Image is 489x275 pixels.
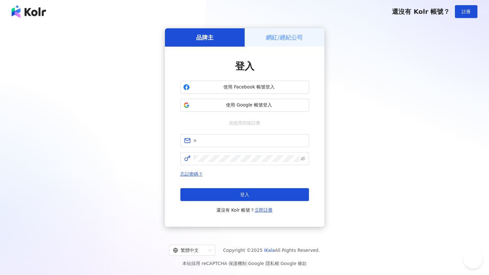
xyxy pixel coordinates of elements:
span: Copyright © 2025 All Rights Reserved. [223,246,320,254]
span: 使用 Google 帳號登入 [192,102,306,108]
span: 還沒有 Kolr 帳號？ [392,8,450,15]
span: 註冊 [462,9,471,14]
button: 使用 Facebook 帳號登入 [180,81,309,94]
button: 登入 [180,188,309,201]
a: Google 隱私權 [248,261,279,266]
div: 繁體中文 [173,245,206,255]
button: 使用 Google 帳號登入 [180,99,309,112]
span: 或使用信箱註冊 [224,119,265,126]
span: 本站採用 reCAPTCHA 保護機制 [182,260,307,267]
img: logo [12,5,46,18]
span: | [247,261,248,266]
span: 登入 [240,192,249,197]
iframe: Help Scout Beacon - Open [463,249,483,269]
span: eye-invisible [301,156,305,161]
a: Google 條款 [280,261,307,266]
h5: 網紅/經紀公司 [266,33,303,41]
span: 使用 Facebook 帳號登入 [192,84,306,90]
a: 立即註冊 [255,207,273,213]
span: | [279,261,281,266]
span: 登入 [235,60,254,72]
span: 還沒有 Kolr 帳號？ [216,206,273,214]
h5: 品牌主 [196,33,213,41]
a: iKala [264,248,275,253]
a: 忘記密碼？ [180,171,203,177]
button: 註冊 [455,5,477,18]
